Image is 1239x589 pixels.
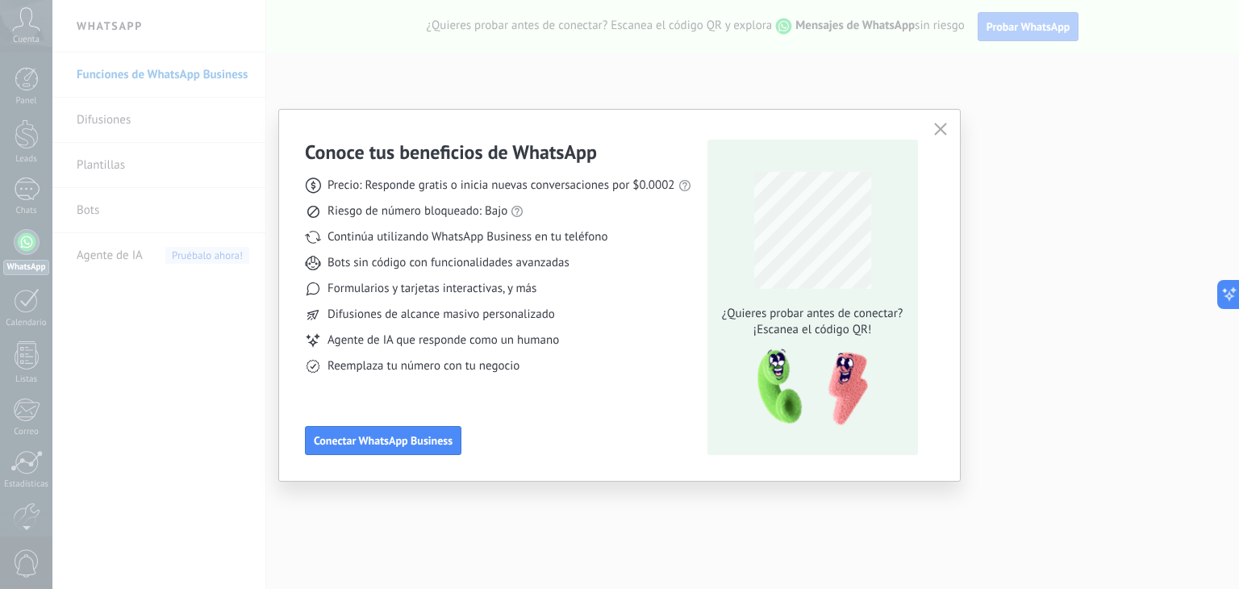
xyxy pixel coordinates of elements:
h3: Conoce tus beneficios de WhatsApp [305,140,597,165]
span: Continúa utilizando WhatsApp Business en tu teléfono [327,229,607,245]
img: qr-pic-1x.png [744,345,871,431]
button: Conectar WhatsApp Business [305,426,461,455]
span: Precio: Responde gratis o inicia nuevas conversaciones por $0.0002 [327,178,675,194]
span: Reemplaza tu número con tu negocio [327,358,519,374]
span: Difusiones de alcance masivo personalizado [327,307,555,323]
span: Conectar WhatsApp Business [314,435,453,446]
span: Riesgo de número bloqueado: Bajo [327,203,507,219]
span: ¡Escanea el código QR! [717,322,907,338]
span: ¿Quieres probar antes de conectar? [717,306,907,322]
span: Formularios y tarjetas interactivas, y más [327,281,536,297]
span: Bots sin código con funcionalidades avanzadas [327,255,569,271]
span: Agente de IA que responde como un humano [327,332,559,349]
